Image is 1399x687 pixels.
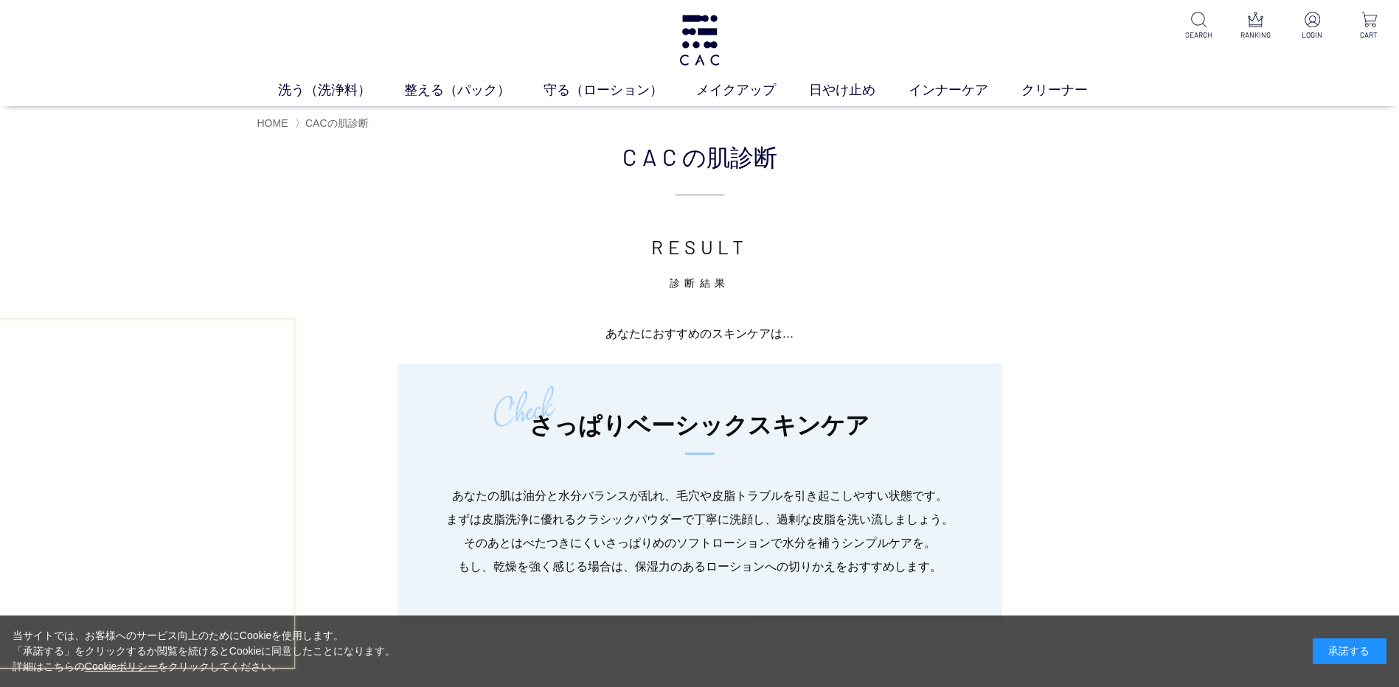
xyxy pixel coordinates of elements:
a: Cookieポリシー [85,660,159,672]
a: LOGIN [1294,12,1330,41]
span: の肌診断 [682,139,777,174]
a: SEARCH [1181,12,1217,41]
li: 〉 [295,116,372,130]
p: LOGIN [1294,29,1330,41]
p: あなたにおすすめのスキンケアは… [257,322,1142,346]
img: logo [677,15,722,66]
a: インナーケア [909,80,1021,100]
p: あなたの肌は油分と水分バランスが乱れ、毛穴や皮脂トラブルを引き起こしやすい状態です。 まずは皮脂洗浄に優れるクラシックパウダーで丁寧に洗顔し、過剰な皮脂を洗い流しましょう。 そのあとはべたつきに... [433,484,967,579]
a: メイクアップ [696,80,809,100]
a: CART [1351,12,1387,41]
div: 当サイトでは、お客様へのサービス向上のためにCookieを使用します。 「承諾する」をクリックするか閲覧を続けるとCookieに同意したことになります。 詳細はこちらの をクリックしてください。 [13,628,396,674]
p: RANKING [1237,29,1274,41]
p: CART [1351,29,1387,41]
a: RANKING [1237,12,1274,41]
span: RESULT [651,235,748,258]
a: 整える（パック） [404,80,544,100]
a: HOME [257,117,288,129]
div: 承諾する [1313,638,1386,664]
a: 洗う（洗浄料） [278,80,404,100]
a: 守る（ローション） [544,80,696,100]
p: SEARCH [1181,29,1217,41]
span: さっぱりベーシック スキンケア [530,412,869,439]
span: CACの肌診断 [305,117,369,129]
a: 日やけ止め [809,80,909,100]
a: クリーナー [1021,80,1121,100]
